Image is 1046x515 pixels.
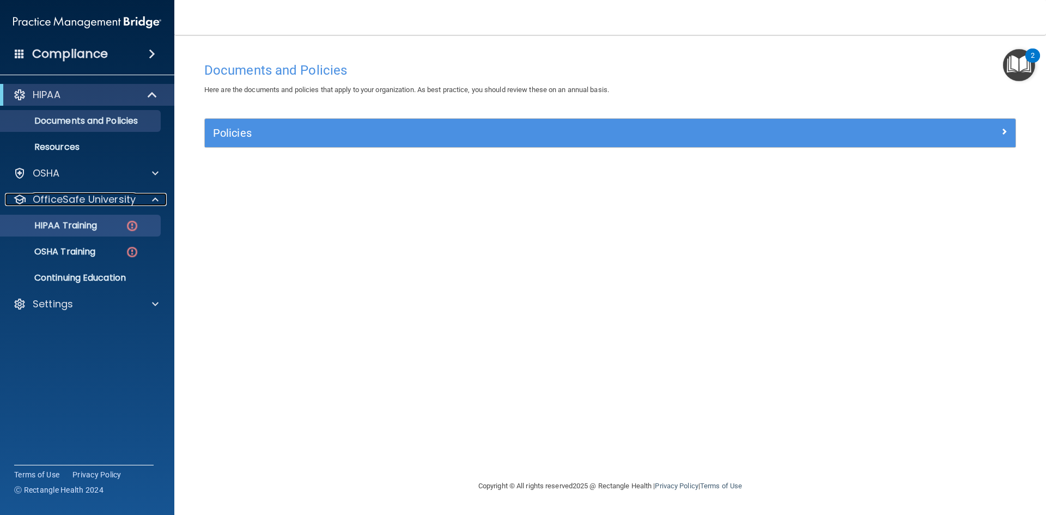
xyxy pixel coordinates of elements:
[1031,56,1035,70] div: 2
[700,482,742,490] a: Terms of Use
[13,298,159,311] a: Settings
[33,193,136,206] p: OfficeSafe University
[13,193,159,206] a: OfficeSafe University
[14,484,104,495] span: Ⓒ Rectangle Health 2024
[32,46,108,62] h4: Compliance
[33,298,73,311] p: Settings
[125,245,139,259] img: danger-circle.6113f641.png
[204,86,609,94] span: Here are the documents and policies that apply to your organization. As best practice, you should...
[7,142,156,153] p: Resources
[7,220,97,231] p: HIPAA Training
[655,482,698,490] a: Privacy Policy
[72,469,121,480] a: Privacy Policy
[858,438,1033,481] iframe: Drift Widget Chat Controller
[7,246,95,257] p: OSHA Training
[213,127,805,139] h5: Policies
[411,469,809,504] div: Copyright © All rights reserved 2025 @ Rectangle Health | |
[7,272,156,283] p: Continuing Education
[204,63,1016,77] h4: Documents and Policies
[33,167,60,180] p: OSHA
[13,11,161,33] img: PMB logo
[125,219,139,233] img: danger-circle.6113f641.png
[13,167,159,180] a: OSHA
[14,469,59,480] a: Terms of Use
[213,124,1007,142] a: Policies
[33,88,60,101] p: HIPAA
[7,116,156,126] p: Documents and Policies
[1003,49,1035,81] button: Open Resource Center, 2 new notifications
[13,88,158,101] a: HIPAA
